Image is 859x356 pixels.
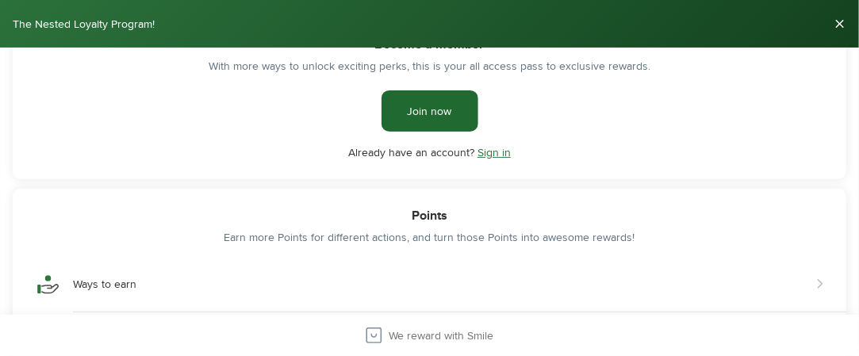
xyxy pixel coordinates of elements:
[22,144,837,160] div: Already have an account?
[22,30,837,52] div: Become a member
[22,262,837,306] button: Show ways to earn
[22,201,837,223] div: Points
[13,16,827,33] div: The Nested Loyalty Program!
[827,11,853,36] button: Close
[477,144,511,160] a: Sign in
[22,58,837,75] div: With more ways to unlock exciting perks, this is your all access pass to exclusive rewards.
[73,278,136,291] div: Ways to earn
[389,327,493,344] div: We reward with Smile
[382,90,478,132] a: Join now
[22,229,837,246] div: Earn more Points for different actions, and turn those Points into awesome rewards!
